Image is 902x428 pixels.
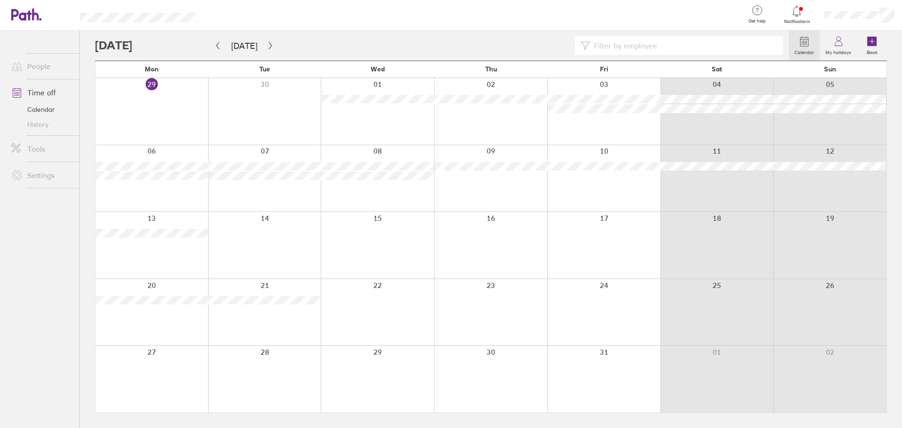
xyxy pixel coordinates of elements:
[742,18,772,24] span: Get help
[824,65,836,73] span: Sun
[371,65,385,73] span: Wed
[4,57,79,76] a: People
[4,83,79,102] a: Time off
[789,47,820,55] label: Calendar
[4,166,79,185] a: Settings
[145,65,159,73] span: Mon
[857,31,887,61] a: Book
[782,19,812,24] span: Notifications
[224,38,265,54] button: [DATE]
[820,31,857,61] a: My holidays
[600,65,608,73] span: Fri
[4,102,79,117] a: Calendar
[4,117,79,132] a: History
[782,5,812,24] a: Notifications
[789,31,820,61] a: Calendar
[861,47,883,55] label: Book
[820,47,857,55] label: My holidays
[590,37,778,54] input: Filter by employee
[485,65,497,73] span: Thu
[259,65,270,73] span: Tue
[712,65,722,73] span: Sat
[4,140,79,158] a: Tools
